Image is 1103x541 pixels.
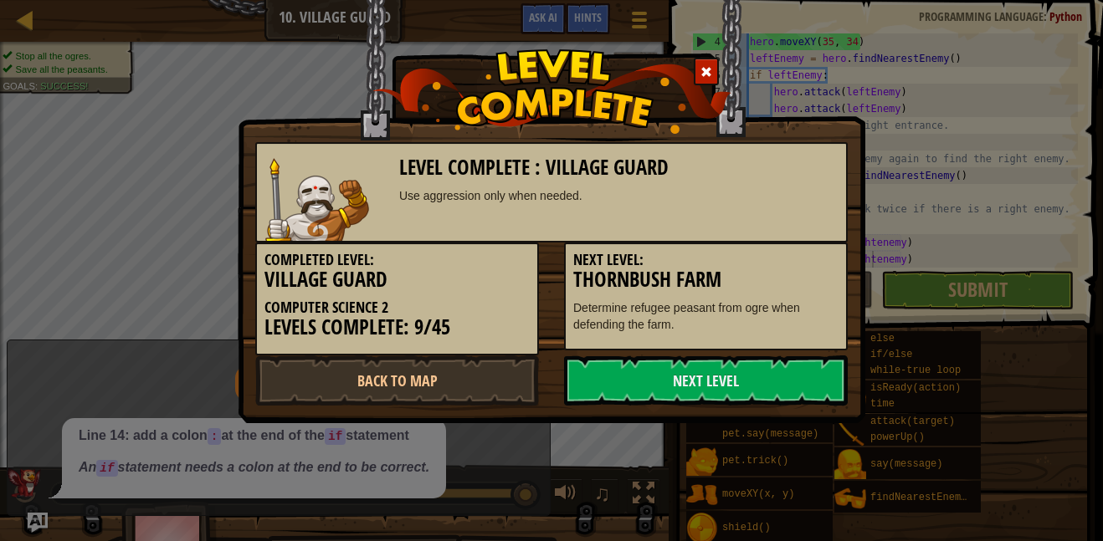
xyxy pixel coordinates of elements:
p: Determine refugee peasant from ogre when defending the farm. [573,299,839,333]
h5: Computer Science 2 [264,299,530,316]
h3: Thornbush Farm [573,268,839,291]
h3: Village Guard [264,268,530,291]
h5: Next Level: [573,252,839,268]
h5: Completed Level: [264,252,530,268]
h3: Levels Complete: 9/45 [264,316,530,339]
img: goliath.png [265,158,369,241]
div: Use aggression only when needed. [399,187,839,204]
img: level_complete.png [372,49,731,134]
a: Back to Map [255,355,539,406]
h3: Level Complete : Village Guard [399,156,839,179]
a: Next Level [564,355,848,406]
